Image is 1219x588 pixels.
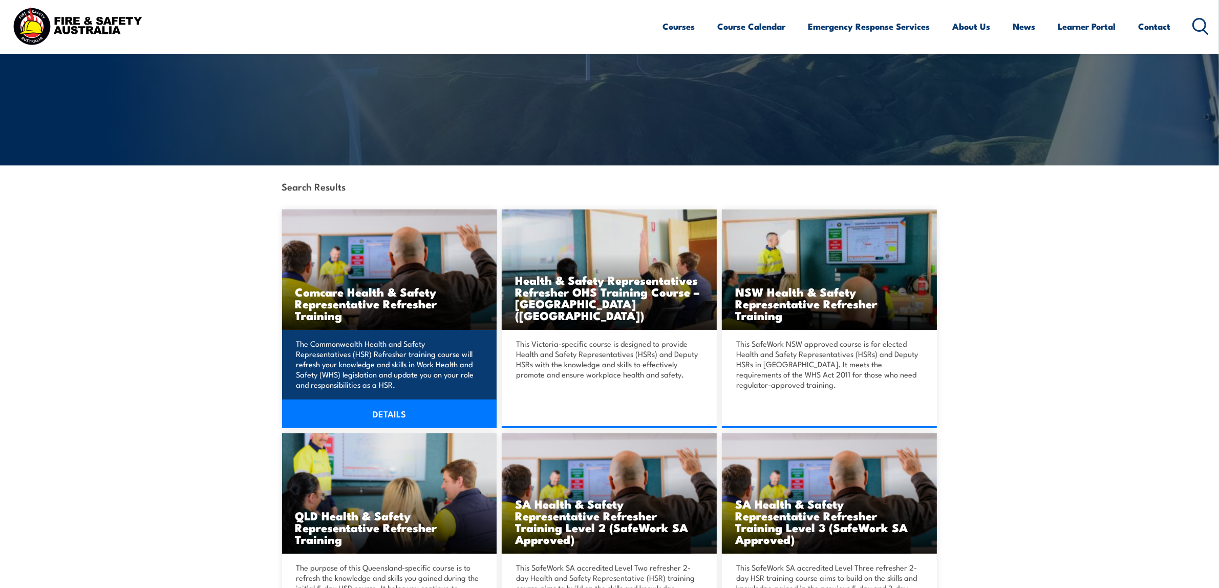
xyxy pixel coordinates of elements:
[808,13,930,40] a: Emergency Response Services
[282,209,497,330] a: Comcare Health & Safety Representative Refresher Training
[502,433,717,554] a: SA Health & Safety Representative Refresher Training Level 2 (SafeWork SA Approved)
[722,209,937,330] img: NSW Health & Safety Representative Refresher Training
[722,433,937,554] img: SA Health & Safety Representative Initial 5 Day Training (SafeWork SA Approved)
[295,510,484,545] h3: QLD Health & Safety Representative Refresher Training
[718,13,786,40] a: Course Calendar
[282,209,497,330] img: Comcare Health & Safety Representative Initial 5 Day TRAINING
[516,339,699,380] p: This Victoria-specific course is designed to provide Health and Safety Representatives (HSRs) and...
[663,13,695,40] a: Courses
[722,433,937,554] a: SA Health & Safety Representative Refresher Training Level 3 (SafeWork SA Approved)
[735,498,924,545] h3: SA Health & Safety Representative Refresher Training Level 3 (SafeWork SA Approved)
[295,286,484,321] h3: Comcare Health & Safety Representative Refresher Training
[296,339,480,390] p: The Commonwealth Health and Safety Representatives (HSR) Refresher training course will refresh y...
[515,498,703,545] h3: SA Health & Safety Representative Refresher Training Level 2 (SafeWork SA Approved)
[502,209,717,330] img: Health & Safety Representatives Initial OHS Training Course (VIC)
[1013,13,1036,40] a: News
[282,433,497,554] img: QLD Health & Safety Representative Refresher TRAINING
[502,209,717,330] a: Health & Safety Representatives Refresher OHS Training Course – [GEOGRAPHIC_DATA] ([GEOGRAPHIC_DA...
[1139,13,1171,40] a: Contact
[282,400,497,428] a: DETAILS
[502,433,717,554] img: SA Health & Safety Representative Initial 5 Day Training (SafeWork SA Approved)
[953,13,991,40] a: About Us
[1058,13,1116,40] a: Learner Portal
[736,339,919,390] p: This SafeWork NSW approved course is for elected Health and Safety Representatives (HSRs) and Dep...
[282,433,497,554] a: QLD Health & Safety Representative Refresher Training
[735,286,924,321] h3: NSW Health & Safety Representative Refresher Training
[282,179,346,193] strong: Search Results
[515,274,703,321] h3: Health & Safety Representatives Refresher OHS Training Course – [GEOGRAPHIC_DATA] ([GEOGRAPHIC_DA...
